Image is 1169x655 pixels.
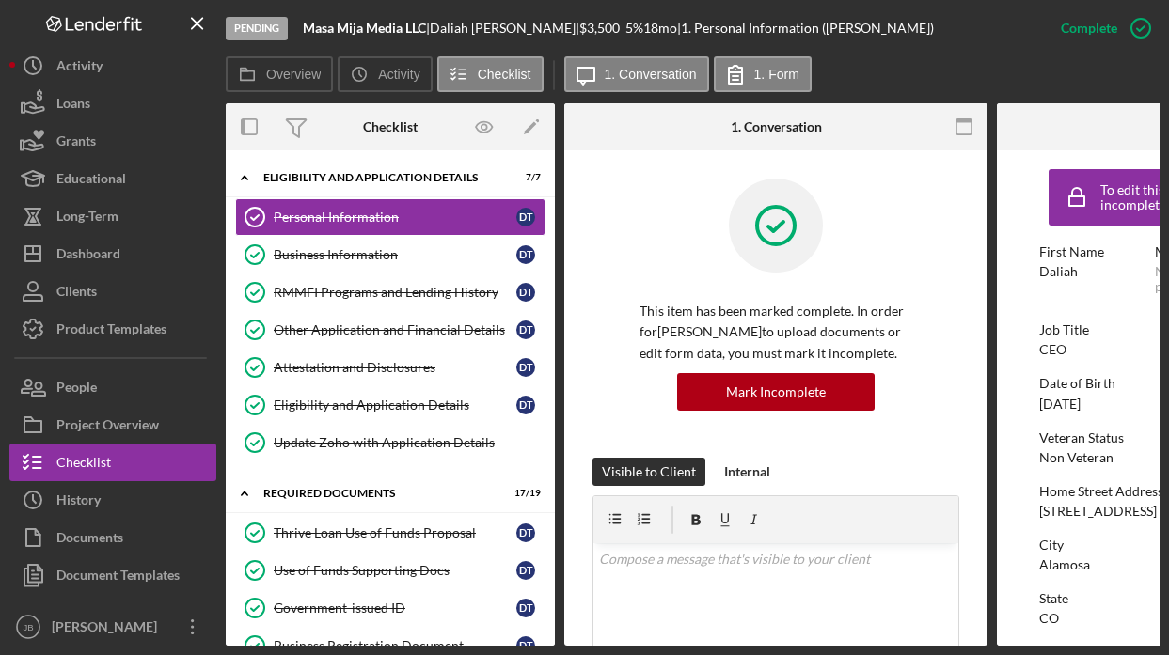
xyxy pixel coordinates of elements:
div: [DATE] [1039,397,1081,412]
div: Personal Information [274,210,516,225]
div: CO [1039,611,1059,626]
div: Daliah [PERSON_NAME] | [430,21,579,36]
div: [STREET_ADDRESS] [1039,504,1157,519]
button: Educational [9,160,216,197]
div: D T [516,320,535,339]
div: Dashboard [56,235,120,277]
span: $3,500 [579,20,620,36]
div: D T [516,358,535,377]
button: Loans [9,85,216,122]
div: Non Veteran [1039,450,1114,465]
div: Business Registration Document [274,638,516,653]
div: [PERSON_NAME] [47,608,169,650]
div: | 1. Personal Information ([PERSON_NAME]) [677,21,934,36]
div: 18 mo [643,21,677,36]
div: Business Information [274,247,516,262]
div: Clients [56,273,97,315]
div: Project Overview [56,406,159,448]
a: Use of Funds Supporting DocsDT [235,552,545,589]
label: Overview [266,67,321,82]
button: 1. Form [714,56,812,92]
button: History [9,481,216,519]
div: Visible to Client [602,458,696,486]
div: Activity [56,47,103,89]
a: Attestation and DisclosuresDT [235,349,545,386]
button: Mark Incomplete [677,373,875,411]
div: Alamosa [1039,557,1090,572]
div: Update Zoho with Application Details [274,435,545,450]
button: Overview [226,56,333,92]
button: Grants [9,122,216,160]
div: Grants [56,122,96,164]
div: D T [516,396,535,414]
div: 5 % [625,21,643,36]
button: Dashboard [9,235,216,273]
a: Thrive Loan Use of Funds ProposalDT [235,514,545,552]
a: Clients [9,273,216,310]
button: Checklist [9,444,216,481]
button: Checklist [437,56,544,92]
div: D T [516,599,535,617]
div: Use of Funds Supporting Docs [274,563,516,578]
div: Document Templates [56,556,180,599]
button: JB[PERSON_NAME] [9,608,216,646]
button: Long-Term [9,197,216,235]
a: Eligibility and Application DetailsDT [235,386,545,424]
a: RMMFI Programs and Lending HistoryDT [235,273,545,311]
div: D T [516,523,535,542]
div: History [56,481,101,523]
button: Complete [1042,9,1160,47]
button: Activity [338,56,432,92]
div: Long-Term [56,197,118,240]
div: Product Templates [56,310,166,352]
div: Complete [1061,9,1117,47]
button: Visible to Client [592,458,705,486]
div: People [56,368,97,411]
div: 17 / 19 [507,488,541,499]
iframe: Intercom live chat [1105,572,1150,617]
a: Documents [9,519,216,556]
div: 7 / 7 [507,172,541,183]
label: 1. Form [754,67,799,82]
div: Government-issued ID [274,600,516,616]
a: Other Application and Financial DetailsDT [235,311,545,349]
button: Internal [715,458,780,486]
div: D T [516,561,535,580]
div: D T [516,208,535,226]
button: 1. Conversation [564,56,709,92]
div: CEO [1039,342,1066,357]
a: Personal InformationDT [235,198,545,236]
div: Attestation and Disclosures [274,360,516,375]
div: | [303,21,430,36]
a: Government-issued IDDT [235,589,545,627]
div: Eligibility and Application Details [274,398,516,413]
label: Activity [378,67,419,82]
div: Educational [56,160,126,202]
div: Daliah [1039,264,1078,279]
div: Documents [56,519,123,561]
div: D T [516,636,535,655]
div: Pending [226,17,288,40]
button: People [9,368,216,406]
a: Update Zoho with Application Details [235,424,545,461]
button: Product Templates [9,310,216,348]
b: Masa Mija Media LLC [303,20,426,36]
div: Thrive Loan Use of Funds Proposal [274,525,516,540]
div: Checklist [363,119,418,134]
button: Project Overview [9,406,216,444]
a: Document Templates [9,556,216,594]
div: Eligibility and Application Details [263,172,494,183]
div: RMMFI Programs and Lending History [274,285,516,300]
div: Internal [724,458,770,486]
div: Loans [56,85,90,127]
a: Activity [9,47,216,85]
